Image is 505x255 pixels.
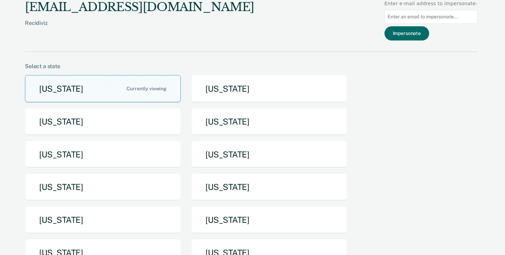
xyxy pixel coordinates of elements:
button: Upload attachment [33,224,38,230]
button: [US_STATE] [25,141,181,168]
button: Send a message… [119,221,130,233]
input: Enter an email to impersonate... [384,10,477,24]
button: Home [108,3,122,16]
button: Emoji picker [11,224,16,230]
button: [US_STATE] [191,173,347,201]
button: Start recording [44,224,50,230]
div: Select a state [25,63,477,70]
button: Impersonate [384,26,429,40]
img: Profile image for Rajan [20,4,31,15]
button: [US_STATE] [191,141,347,168]
div: Close [122,3,134,15]
img: Profile image for Kim [39,4,50,15]
button: Gif picker [22,224,27,230]
button: go back [5,3,18,16]
button: [US_STATE] [25,75,181,102]
button: [US_STATE] [25,108,181,135]
button: [US_STATE] [191,206,347,234]
h1: Recidiviz [53,7,77,12]
textarea: Message… [6,210,133,221]
div: Profile image for Krysty [29,4,41,15]
button: [US_STATE] [25,173,181,201]
div: Recidiviz [25,20,254,37]
button: [US_STATE] [191,75,347,102]
button: [US_STATE] [191,108,347,135]
button: [US_STATE] [25,206,181,234]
